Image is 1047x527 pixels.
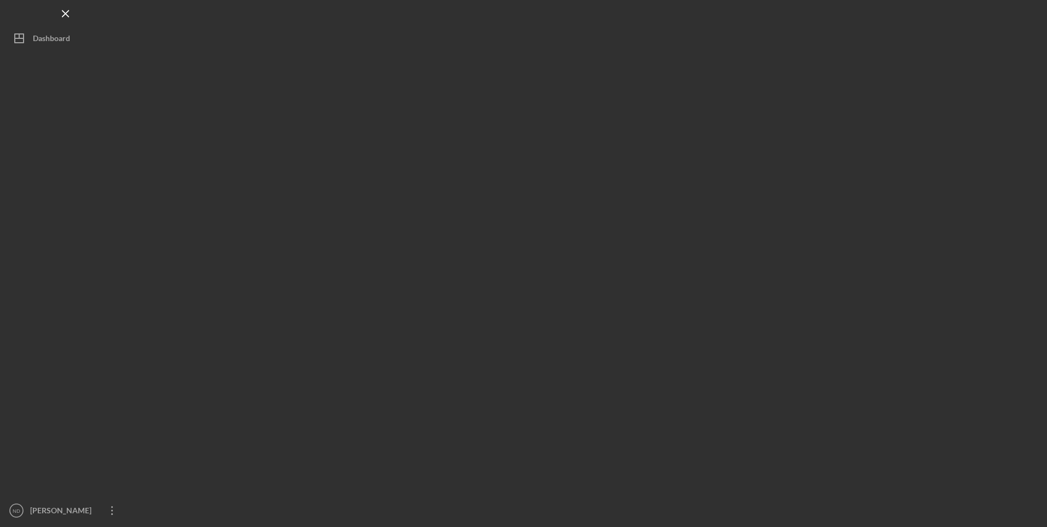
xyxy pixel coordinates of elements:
[33,27,70,52] div: Dashboard
[27,500,99,524] div: [PERSON_NAME]
[5,500,126,522] button: ND[PERSON_NAME]
[13,508,20,514] text: ND
[5,27,126,49] button: Dashboard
